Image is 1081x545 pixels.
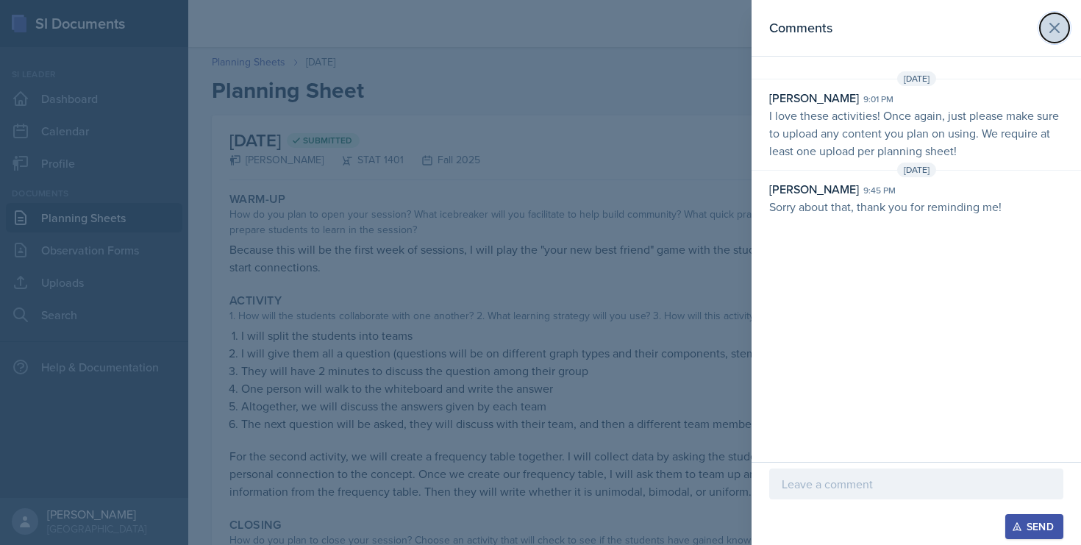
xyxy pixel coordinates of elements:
div: 9:45 pm [863,184,896,197]
div: [PERSON_NAME] [769,89,859,107]
button: Send [1005,514,1063,539]
span: [DATE] [897,71,936,86]
p: Sorry about that, thank you for reminding me! [769,198,1063,215]
h2: Comments [769,18,832,38]
p: I love these activities! Once again, just please make sure to upload any content you plan on usin... [769,107,1063,160]
div: 9:01 pm [863,93,893,106]
div: [PERSON_NAME] [769,180,859,198]
div: Send [1015,521,1054,532]
span: [DATE] [897,163,936,177]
